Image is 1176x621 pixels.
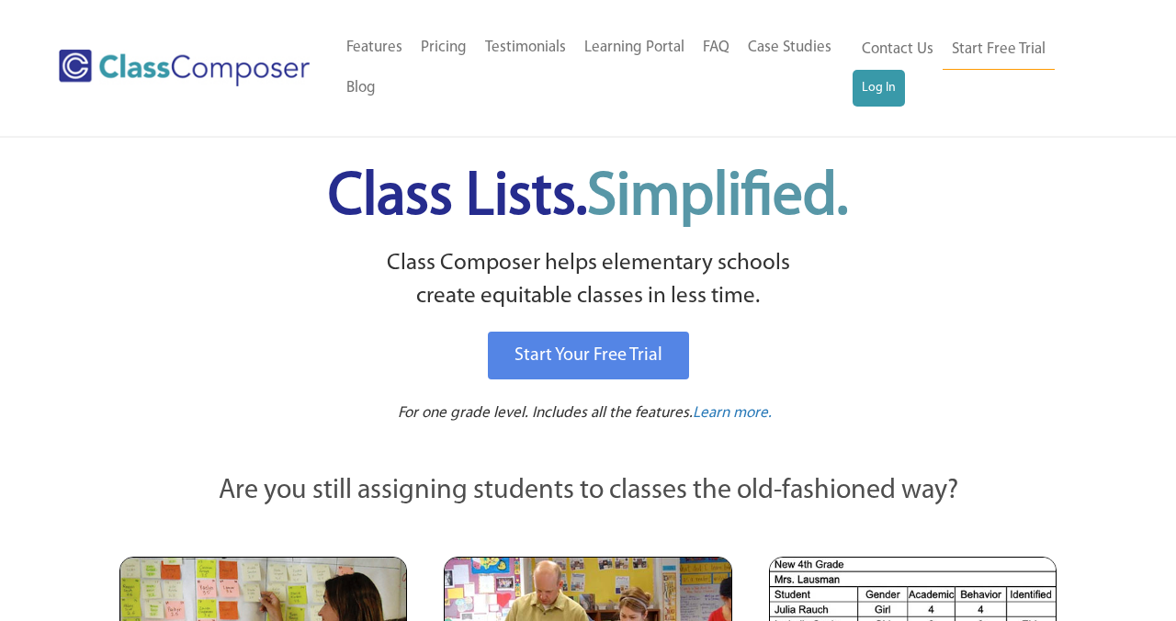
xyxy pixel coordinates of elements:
a: Log In [853,70,905,107]
a: Start Your Free Trial [488,332,689,379]
a: Testimonials [476,28,575,68]
span: For one grade level. Includes all the features. [398,405,693,421]
a: FAQ [694,28,739,68]
a: Pricing [412,28,476,68]
a: Case Studies [739,28,841,68]
span: Class Lists. [328,168,848,228]
a: Features [337,28,412,68]
nav: Header Menu [337,28,853,108]
span: Simplified. [587,168,848,228]
p: Are you still assigning students to classes the old-fashioned way? [119,471,1057,512]
p: Class Composer helps elementary schools create equitable classes in less time. [117,247,1059,314]
a: Contact Us [853,29,943,70]
a: Blog [337,68,385,108]
a: Learn more. [693,402,772,425]
a: Start Free Trial [943,29,1055,71]
nav: Header Menu [853,29,1103,107]
span: Start Your Free Trial [514,346,662,365]
a: Learning Portal [575,28,694,68]
img: Class Composer [59,50,310,86]
span: Learn more. [693,405,772,421]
